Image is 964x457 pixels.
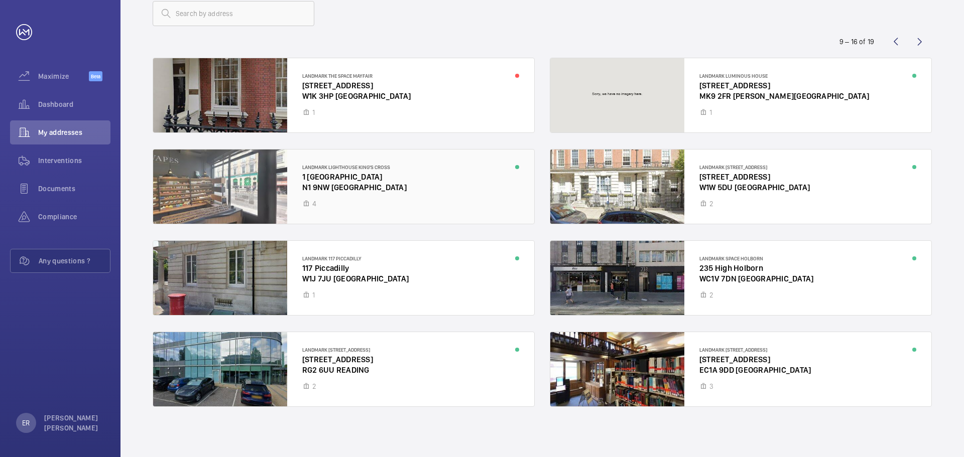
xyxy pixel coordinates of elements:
input: Search by address [153,1,314,26]
span: My addresses [38,127,110,137]
p: ER [22,418,30,428]
span: Beta [89,71,102,81]
span: Maximize [38,71,89,81]
div: 9 – 16 of 19 [839,37,874,47]
span: Interventions [38,156,110,166]
span: Documents [38,184,110,194]
span: Dashboard [38,99,110,109]
span: Compliance [38,212,110,222]
p: [PERSON_NAME] [PERSON_NAME] [44,413,104,433]
span: Any questions ? [39,256,110,266]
